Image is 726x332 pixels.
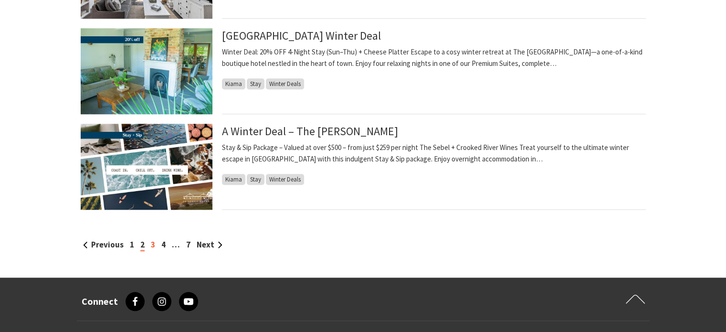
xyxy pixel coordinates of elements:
span: Stay [247,78,264,89]
p: Winter Deal: 20% OFF 4-Night Stay (Sun–Thu) + Cheese Platter Escape to a cosy winter retreat at T... [222,46,646,69]
span: Kiama [222,174,245,185]
a: 4 [161,239,166,250]
a: 1 [130,239,134,250]
span: Kiama [222,78,245,89]
span: Stay [247,174,264,185]
span: Winter Deals [266,174,304,185]
a: Previous [83,239,124,250]
span: … [172,239,180,250]
a: [GEOGRAPHIC_DATA] Winter Deal [222,28,381,43]
p: Stay & Sip Package – Valued at over $500 – from just $259 per night The Sebel + Crooked River Win... [222,142,646,165]
a: A Winter Deal – The [PERSON_NAME] [222,124,398,139]
span: 2 [140,239,145,251]
a: Next [197,239,222,250]
a: 7 [186,239,190,250]
h3: Connect [82,296,118,307]
a: 3 [151,239,155,250]
span: Winter Deals [266,78,304,89]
